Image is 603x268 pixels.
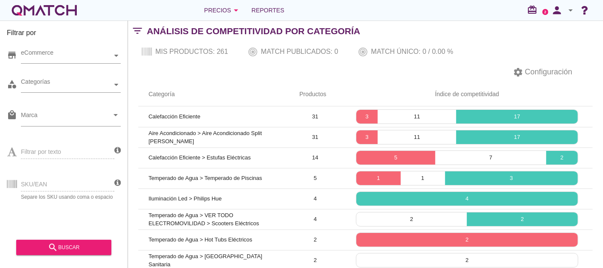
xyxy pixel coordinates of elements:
p: 3 [356,133,378,141]
td: 5 [289,168,341,188]
td: 4 [289,188,341,209]
span: Reportes [251,5,284,15]
p: 5 [356,153,435,162]
td: 31 [289,106,341,127]
span: Temperado de Agua > Hot Tubs Eléctricos [149,236,252,243]
button: Configuración [506,65,579,80]
i: arrow_drop_down [231,5,241,15]
p: 1 [356,174,401,183]
i: person [548,4,565,16]
i: category [7,79,17,89]
p: 4 [356,194,578,203]
p: 7 [435,153,546,162]
td: 31 [289,127,341,147]
p: 17 [456,112,578,121]
th: Categoría: Not sorted. [138,82,289,106]
span: Aire Acondicionado > Aire Acondicionado Split [PERSON_NAME] [149,130,262,145]
th: Productos: Not sorted. [289,82,341,106]
p: 2 [356,215,467,224]
text: 2 [545,10,547,14]
h2: Análisis de competitividad por Categoría [147,24,360,38]
i: local_mall [7,110,17,120]
i: settings [513,67,523,77]
i: store [7,50,17,60]
i: search [48,242,58,253]
p: 2 [356,236,578,244]
p: 11 [378,112,456,121]
td: 14 [289,147,341,168]
span: Temperado de Agua > Temperado de Piscinas [149,175,262,181]
a: Reportes [248,2,288,19]
button: buscar [16,240,111,255]
i: arrow_drop_down [565,5,576,15]
td: 4 [289,209,341,230]
span: Configuración [523,66,572,78]
th: Índice de competitividad: Not sorted. [341,82,593,106]
h3: Filtrar por [7,28,121,41]
span: Calefacción Eficiente [149,113,200,120]
span: Temperado de Agua > VER TODO ELECTROMOVILIDAD > Scooters Eléctricos [149,212,259,227]
i: redeem [527,5,541,15]
p: 11 [378,133,456,141]
div: Precios [204,5,241,15]
p: 2 [467,215,578,224]
p: 3 [445,174,578,183]
p: 2 [546,153,578,162]
td: 2 [289,230,341,250]
p: 17 [456,133,578,141]
p: 3 [356,112,378,121]
i: arrow_drop_down [111,110,121,120]
a: white-qmatch-logo [10,2,79,19]
span: Temperado de Agua > [GEOGRAPHIC_DATA] Sanitaria [149,253,262,268]
div: buscar [23,242,105,253]
p: 1 [401,174,445,183]
span: Calefacción Eficiente > Estufas Eléctricas [149,154,251,161]
p: 2 [356,256,578,265]
a: 2 [542,9,548,15]
button: Precios [197,2,248,19]
span: Iluminación Led > Philips Hue [149,195,222,202]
